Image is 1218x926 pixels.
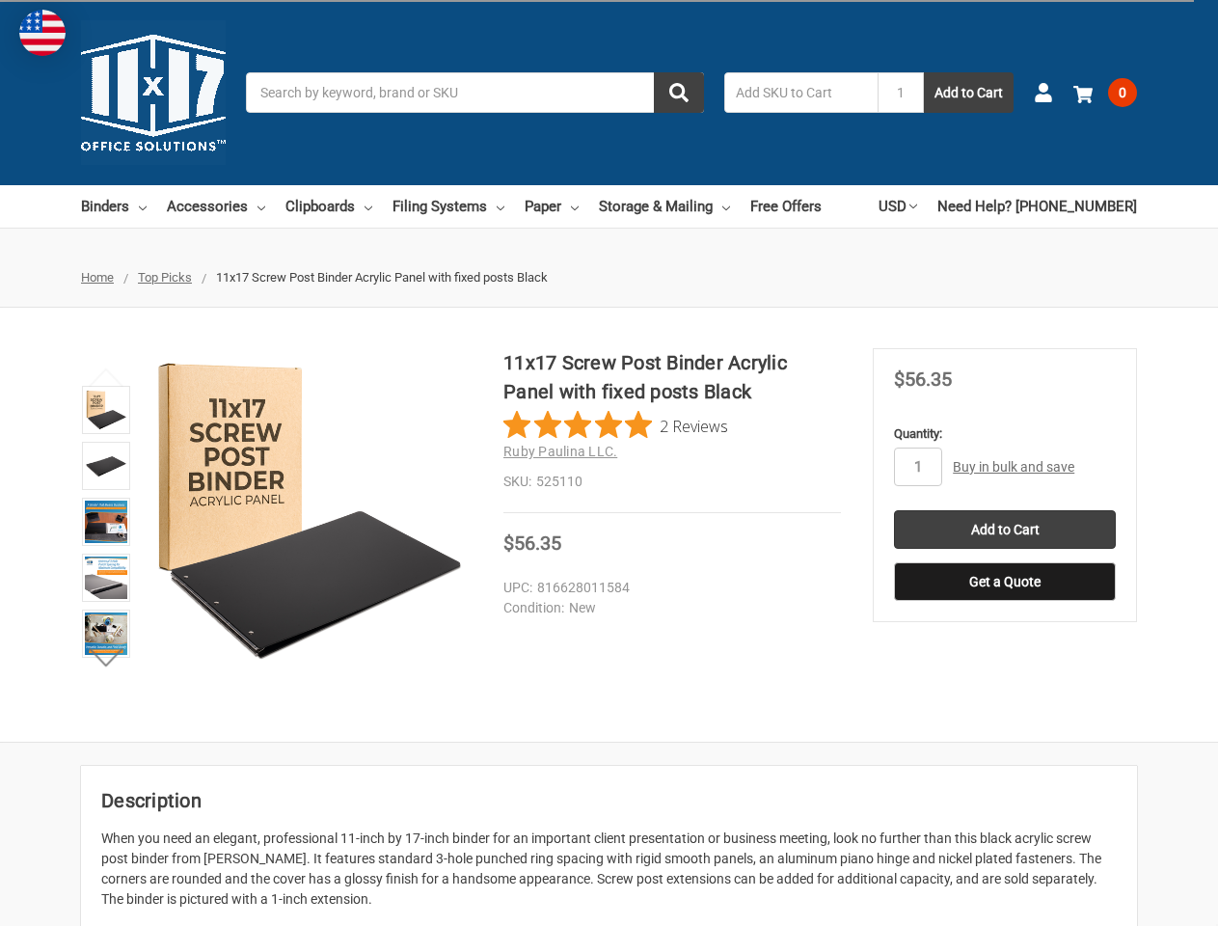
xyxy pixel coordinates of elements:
span: 11x17 Screw Post Binder Acrylic Panel with fixed posts Black [216,270,548,285]
input: Search by keyword, brand or SKU [246,72,704,113]
span: $56.35 [894,368,952,391]
a: Need Help? [PHONE_NUMBER] [937,185,1137,228]
dt: UPC: [503,578,532,598]
dd: New [503,598,832,618]
h1: 11x17 Screw Post Binder Acrylic Panel with fixed posts Black [503,348,841,406]
input: Add to Cart [894,510,1116,549]
a: Paper [525,185,579,228]
img: 11x17 Screw Post Binder Acrylic Panel with fixed posts Black [85,613,127,655]
a: USD [879,185,917,228]
img: 11x17 Screw Post Binder Acrylic Panel with fixed posts Black [85,557,127,599]
dt: SKU: [503,472,531,492]
a: 0 [1073,68,1137,118]
a: Binders [81,185,147,228]
span: 0 [1108,78,1137,107]
label: Quantity: [894,424,1116,444]
button: Add to Cart [924,72,1014,113]
button: Rated 5 out of 5 stars from 2 reviews. Jump to reviews. [503,411,728,440]
button: Next [77,638,136,676]
a: Storage & Mailing [599,185,730,228]
dd: 525110 [503,472,841,492]
span: $56.35 [503,531,561,555]
span: 2 Reviews [660,411,728,440]
button: Get a Quote [894,562,1116,601]
p: When you need an elegant, professional 11-inch by 17-inch binder for an important client presenta... [101,829,1117,910]
dd: 816628011584 [503,578,832,598]
a: Buy in bulk and save [953,459,1074,475]
button: Previous [77,358,136,396]
img: 11x17 Screw Post Binder Acrylic Panel with fixed posts Black [85,445,127,487]
a: Filing Systems [392,185,504,228]
a: Accessories [167,185,265,228]
img: 11x17.com [81,20,226,165]
h2: Description [101,786,1117,815]
input: Add SKU to Cart [724,72,878,113]
a: Home [81,270,114,285]
img: Ruby Paulina 11x17 1" Angle-D Ring, White Acrylic Binder (515180) [85,501,127,543]
img: 11x17 Screw Post Binder Acrylic Panel with fixed posts Black [85,389,127,431]
a: Clipboards [285,185,372,228]
a: Ruby Paulina LLC. [503,444,617,459]
dt: Condition: [503,598,564,618]
img: duty and tax information for United States [19,10,66,56]
a: Free Offers [750,185,822,228]
img: 11x17 Screw Post Binder Acrylic Panel with fixed posts Black [147,348,472,673]
a: Top Picks [138,270,192,285]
